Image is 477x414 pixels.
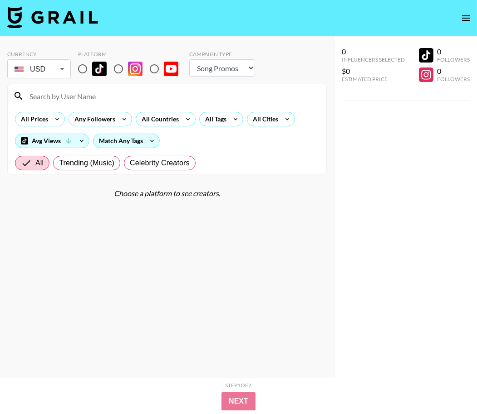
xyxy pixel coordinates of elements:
[342,47,405,56] div: 0
[437,67,470,76] div: 0
[342,67,405,76] div: $0
[342,76,405,82] div: Estimated Price
[437,56,470,63] div: Followers
[7,189,327,198] div: Choose a platform to see creators.
[437,76,470,82] div: Followers
[15,134,89,148] div: Avg Views
[78,51,186,58] div: Platform
[342,56,405,63] div: Influencers Selected
[226,382,252,389] div: Step 1 of 2
[9,61,69,77] div: USD
[92,62,107,76] img: TikTok
[7,51,71,58] div: Currency
[136,112,181,126] div: All Countries
[164,62,178,76] img: YouTube
[128,62,143,76] img: Instagram
[35,158,44,168] span: All
[59,158,114,168] span: Trending (Music)
[93,134,159,148] div: Match Any Tags
[24,89,321,103] input: Search by User Name
[437,47,470,56] div: 0
[15,112,50,126] div: All Prices
[69,112,117,126] div: Any Followers
[457,9,475,27] button: open drawer
[247,112,280,126] div: All Cities
[200,112,228,126] div: All Tags
[432,369,466,403] iframe: Drift Widget Chat Controller
[221,392,256,410] button: Next
[7,6,98,28] img: Grail Talent
[130,158,190,168] span: Celebrity Creators
[189,51,255,58] div: Campaign Type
